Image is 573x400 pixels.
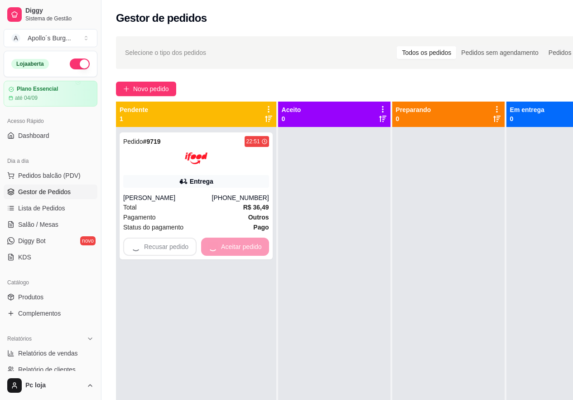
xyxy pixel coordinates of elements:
div: Entrega [190,177,213,186]
span: Gestor de Pedidos [18,187,71,196]
strong: Outros [248,214,269,221]
button: Select a team [4,29,97,47]
button: Novo pedido [116,82,176,96]
h2: Gestor de pedidos [116,11,207,25]
p: 1 [120,114,148,123]
div: Loja aberta [11,59,49,69]
p: Em entrega [510,105,544,114]
div: 22:51 [246,138,260,145]
span: plus [123,86,130,92]
a: Plano Essencialaté 04/09 [4,81,97,107]
span: Diggy Bot [18,236,46,245]
span: Complementos [18,309,61,318]
p: 0 [396,114,431,123]
div: Todos os pedidos [397,46,456,59]
span: A [11,34,20,43]
strong: R$ 36,49 [243,204,269,211]
a: Dashboard [4,128,97,143]
a: DiggySistema de Gestão [4,4,97,25]
span: Novo pedido [133,84,169,94]
a: Salão / Mesas [4,217,97,232]
a: Relatório de clientes [4,362,97,377]
span: Dashboard [18,131,49,140]
button: Pedidos balcão (PDV) [4,168,97,183]
div: Acesso Rápido [4,114,97,128]
p: 0 [510,114,544,123]
span: Salão / Mesas [18,220,58,229]
a: Relatórios de vendas [4,346,97,361]
span: Relatórios de vendas [18,349,78,358]
span: Pagamento [123,212,156,222]
strong: Pago [253,224,269,231]
span: Total [123,202,137,212]
img: ifood [185,147,207,170]
div: [PERSON_NAME] [123,193,212,202]
a: Diggy Botnovo [4,234,97,248]
span: Lista de Pedidos [18,204,65,213]
span: Produtos [18,293,43,302]
span: Pc loja [25,381,83,390]
button: Alterar Status [70,59,90,69]
span: KDS [18,253,31,262]
div: Catálogo [4,275,97,290]
p: 0 [282,114,301,123]
a: Produtos [4,290,97,304]
a: KDS [4,250,97,264]
button: Pc loja [4,375,97,396]
p: Preparando [396,105,431,114]
div: Dia a dia [4,154,97,168]
p: Aceito [282,105,301,114]
div: [PHONE_NUMBER] [212,193,269,202]
a: Gestor de Pedidos [4,185,97,199]
div: Apollo´s Burg ... [28,34,71,43]
a: Lista de Pedidos [4,201,97,215]
span: Selecione o tipo dos pedidos [125,48,206,58]
p: Pendente [120,105,148,114]
span: Status do pagamento [123,222,183,232]
span: Pedidos balcão (PDV) [18,171,81,180]
span: Relatórios [7,335,32,342]
strong: # 9719 [143,138,161,145]
article: Plano Essencial [17,86,58,93]
span: Diggy [25,7,94,15]
span: Relatório de clientes [18,365,76,374]
article: até 04/09 [15,94,38,102]
span: Sistema de Gestão [25,15,94,22]
a: Complementos [4,306,97,321]
div: Pedidos sem agendamento [456,46,543,59]
span: Pedido [123,138,143,145]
